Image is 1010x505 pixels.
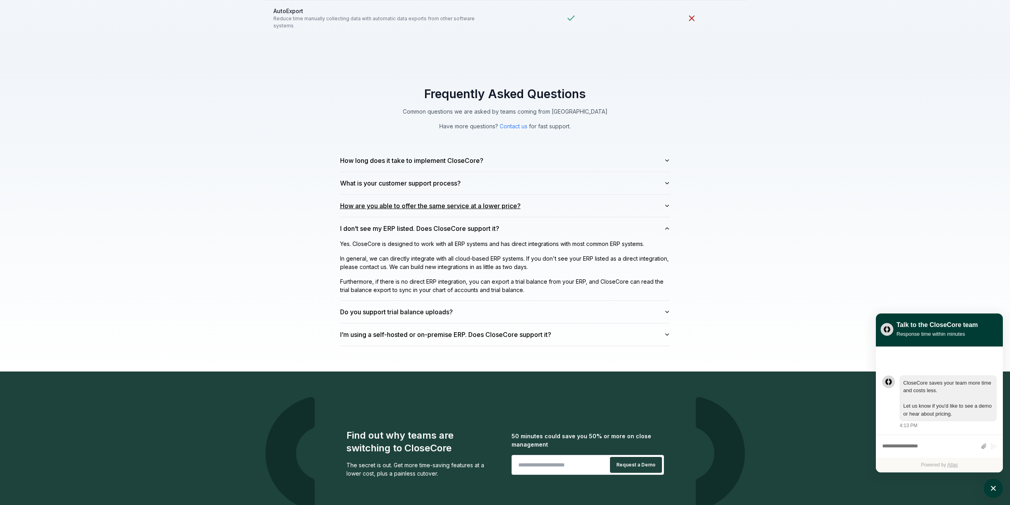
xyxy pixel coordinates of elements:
[900,375,997,430] div: Wednesday, September 10, 4:13 PM
[340,277,670,294] p: Furthermore, if there is no direct ERP integration, you can export a trial balance from your ERP,...
[512,432,664,449] div: 50 minutes could save you 50% or more on close management
[882,375,895,388] div: atlas-message-author-avatar
[340,254,670,271] p: In general, we can directly integrate with all cloud-based ERP systems. If you don't see your ERP...
[340,301,670,323] button: Do you support trial balance uploads?
[372,122,639,130] p: Have more questions? for fast support.
[610,457,662,473] button: Request a Demo
[340,87,670,101] h2: Frequently Asked Questions
[340,217,670,240] button: I don’t see my ERP listed. Does CloseCore support it?
[273,15,496,29] span: Reduce time manually collecting data with automatic data exports from other software systems
[346,429,499,455] div: Find out why teams are switching to CloseCore
[947,462,958,468] a: Atlas
[340,172,670,194] button: What is your customer support process?
[346,461,499,478] div: The secret is out. Get more time-saving features at a lower cost, plus a painless cutover.
[984,479,1003,498] button: atlas-launcher
[876,347,1003,472] div: atlas-ticket
[882,439,997,454] div: atlas-composer
[896,330,978,338] div: Response time within minutes
[981,443,987,450] button: Attach files by clicking or dropping files here
[876,458,1003,472] div: Powered by
[882,375,997,430] div: atlas-message
[340,149,670,172] button: How long does it take to implement CloseCore?
[903,379,993,418] div: atlas-message-text
[876,313,1003,472] div: atlas-window
[372,107,639,116] p: Common questions we are asked by teams coming from [GEOGRAPHIC_DATA]
[896,320,978,330] div: Talk to the CloseCore team
[340,240,670,300] div: I don’t see my ERP listed. Does CloseCore support it?
[500,122,527,130] button: Contact us
[340,240,670,248] p: Yes. CloseCore is designed to work with all ERP systems and has direct integrations with most com...
[900,422,918,429] div: 4:13 PM
[340,195,670,217] button: How are you able to offer the same service at a lower price?
[881,323,893,336] img: yblje5SQxOoZuw2TcITt_icon.png
[900,375,997,422] div: atlas-message-bubble
[340,323,670,346] button: I’m using a self-hosted or on-premise ERP. Does CloseCore support it?
[273,7,496,15] span: AutoExport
